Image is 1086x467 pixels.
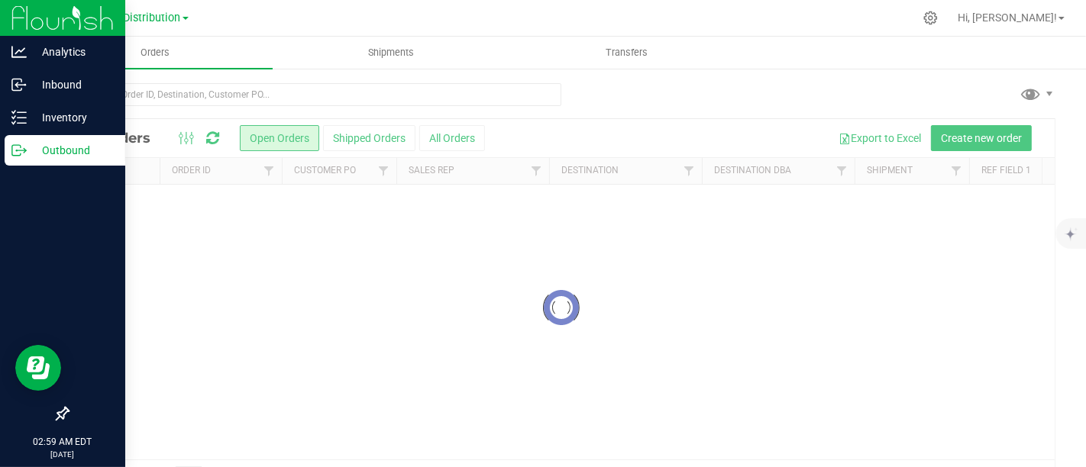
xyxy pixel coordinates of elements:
iframe: Resource center [15,345,61,391]
p: Analytics [27,43,118,61]
p: Inbound [27,76,118,94]
inline-svg: Outbound [11,143,27,158]
span: Distribution [124,11,181,24]
span: Transfers [585,46,668,60]
div: Manage settings [921,11,940,25]
a: Orders [37,37,273,69]
p: Inventory [27,108,118,127]
inline-svg: Inbound [11,77,27,92]
span: Orders [120,46,190,60]
inline-svg: Analytics [11,44,27,60]
inline-svg: Inventory [11,110,27,125]
a: Transfers [509,37,745,69]
a: Shipments [273,37,509,69]
p: Outbound [27,141,118,159]
p: [DATE] [7,449,118,460]
p: 02:59 AM EDT [7,435,118,449]
span: Shipments [347,46,435,60]
span: Hi, [PERSON_NAME]! [958,11,1057,24]
input: Search Order ID, Destination, Customer PO... [67,83,561,106]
